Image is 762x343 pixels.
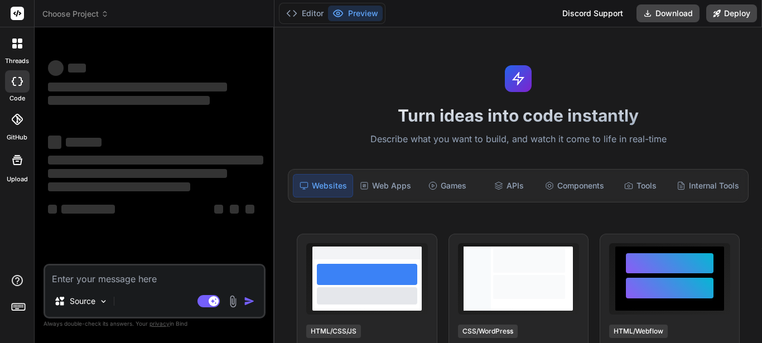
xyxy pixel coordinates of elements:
span: ‌ [230,205,239,214]
h1: Turn ideas into code instantly [281,105,755,125]
label: threads [5,56,29,66]
span: ‌ [48,60,64,76]
div: Tools [611,174,670,197]
span: ‌ [48,136,61,149]
label: code [9,94,25,103]
button: Deploy [706,4,757,22]
div: Websites [293,174,353,197]
span: ‌ [214,205,223,214]
img: attachment [226,295,239,308]
span: ‌ [48,83,227,91]
label: GitHub [7,133,27,142]
span: ‌ [48,156,263,165]
p: Always double-check its answers. Your in Bind [44,318,266,329]
button: Editor [282,6,328,21]
span: ‌ [48,169,227,178]
div: Games [418,174,477,197]
div: HTML/Webflow [609,325,668,338]
div: Internal Tools [672,174,744,197]
div: Web Apps [355,174,416,197]
button: Download [636,4,700,22]
span: ‌ [66,138,102,147]
img: Pick Models [99,297,108,306]
span: ‌ [61,205,115,214]
div: Components [541,174,609,197]
span: ‌ [48,205,57,214]
button: Preview [328,6,383,21]
span: ‌ [68,64,86,73]
div: Discord Support [556,4,630,22]
label: Upload [7,175,28,184]
span: ‌ [245,205,254,214]
span: Choose Project [42,8,109,20]
span: privacy [149,320,170,327]
div: CSS/WordPress [458,325,518,338]
div: APIs [479,174,538,197]
p: Source [70,296,95,307]
p: Describe what you want to build, and watch it come to life in real-time [281,132,755,147]
span: ‌ [48,182,190,191]
span: ‌ [48,96,210,105]
div: HTML/CSS/JS [306,325,361,338]
img: icon [244,296,255,307]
